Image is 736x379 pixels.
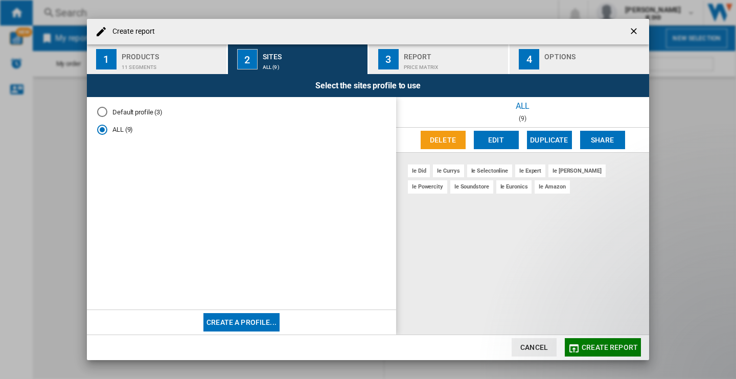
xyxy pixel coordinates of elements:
span: Create report [582,343,638,351]
div: ie expert [515,164,545,177]
div: ie euronics [496,180,532,193]
ng-md-icon: getI18NText('BUTTONS.CLOSE_DIALOG') [629,26,641,38]
button: 4 Options [510,44,649,74]
div: 11 segments [122,59,222,70]
button: Edit [474,131,519,149]
button: Share [580,131,625,149]
button: Cancel [512,338,557,357]
button: Create a profile... [203,313,280,331]
div: (9) [396,115,649,122]
md-radio-button: ALL (9) [97,125,386,135]
div: ie selectonline [467,164,513,177]
div: ie powercity [408,180,447,193]
div: 2 [237,49,258,69]
h4: Create report [107,27,155,37]
div: ALL (9) [263,59,363,70]
div: 1 [96,49,117,69]
button: 1 Products 11 segments [87,44,227,74]
button: 3 Report Price Matrix [369,44,510,74]
div: Options [544,49,645,59]
div: ALL [396,97,649,115]
div: 4 [519,49,539,69]
button: Duplicate [527,131,572,149]
div: ie did [408,164,430,177]
div: 3 [378,49,399,69]
div: Sites [263,49,363,59]
md-radio-button: Default profile (3) [97,107,386,117]
button: Delete [421,131,466,149]
div: ie [PERSON_NAME] [548,164,605,177]
div: Select the sites profile to use [87,74,649,97]
div: Products [122,49,222,59]
div: ie soundstore [450,180,493,193]
div: ie amazon [535,180,569,193]
button: Create report [565,338,641,357]
button: 2 Sites ALL (9) [228,44,369,74]
div: Price Matrix [404,59,504,70]
div: Report [404,49,504,59]
button: getI18NText('BUTTONS.CLOSE_DIALOG') [625,21,645,42]
div: ie currys [433,164,464,177]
